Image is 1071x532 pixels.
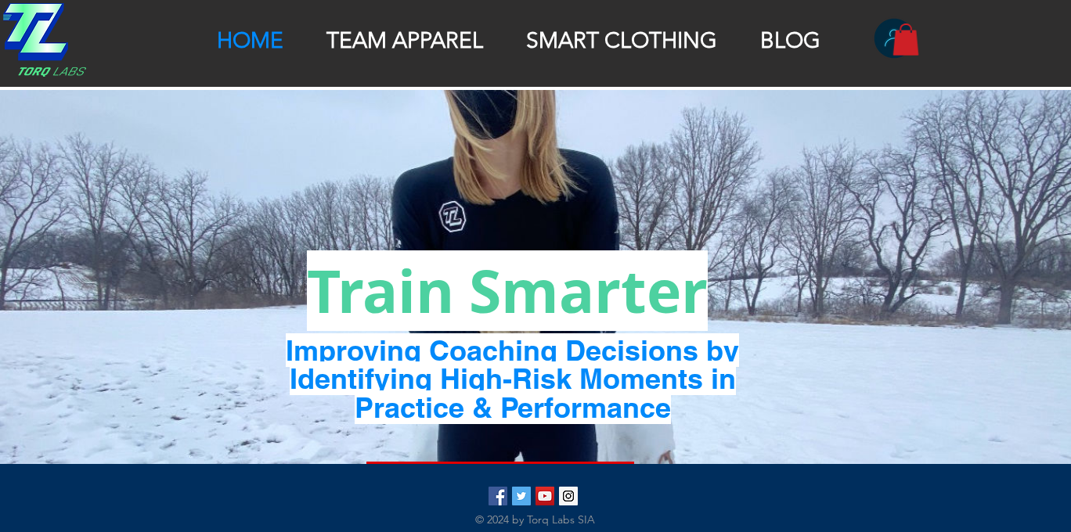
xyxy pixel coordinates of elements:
[559,487,578,505] img: Torq_Labs Instagram
[475,512,595,527] span: © 2024 by Torq Labs SIA
[752,27,828,54] p: BLOG
[195,25,305,52] a: HOME
[286,333,739,425] span: Improving Coaching Decisions by Identifying High-Risk Moments in Practice & Performance
[505,25,738,52] a: SMART CLOTHING
[209,27,291,54] p: HOME
[739,25,842,52] a: BLOG
[195,25,842,52] nav: Site
[535,487,554,505] img: YouTube Social Icon
[305,25,504,52] a: TEAM APPAREL
[489,487,507,505] img: Facebook Social Icon
[3,3,86,77] img: TRANSPARENT TORQ LOGO.png
[366,462,634,498] a: GET PRICING INFO
[319,27,491,54] p: TEAM APPAREL
[489,487,578,505] ul: Social Bar
[518,27,725,54] p: SMART CLOTHING
[512,487,531,505] img: Twitter Social Icon
[307,250,708,331] span: Train Smarter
